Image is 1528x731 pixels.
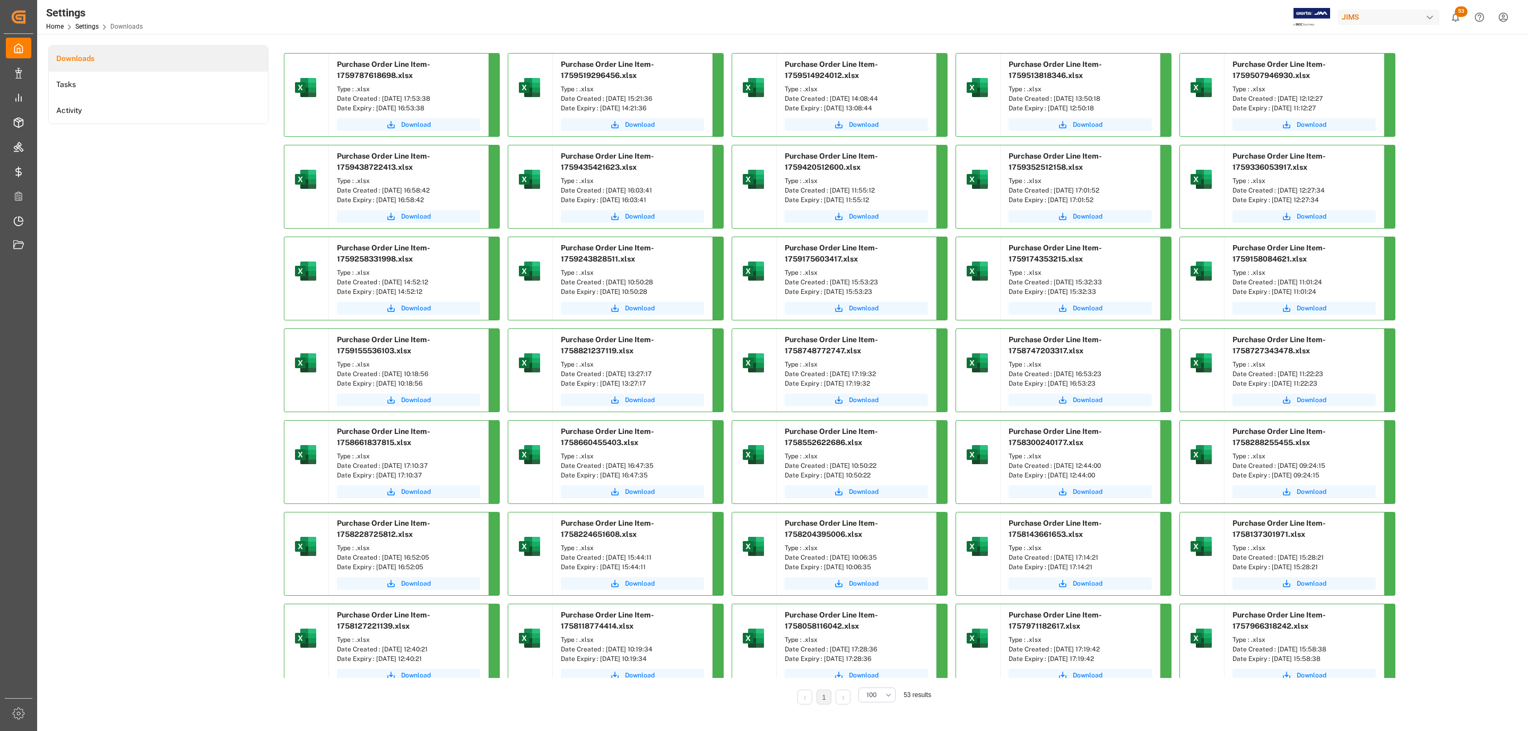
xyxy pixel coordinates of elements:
[337,553,480,562] div: Date Created : [DATE] 16:52:05
[337,118,480,131] button: Download
[785,543,928,553] div: Type : .xlsx
[1009,195,1152,205] div: Date Expiry : [DATE] 17:01:52
[561,461,704,471] div: Date Created : [DATE] 16:47:35
[785,519,878,538] span: Purchase Order Line Item-1758204395006.xlsx
[337,335,430,355] span: Purchase Order Line Item-1759155536103.xlsx
[49,98,268,124] a: Activity
[1073,212,1102,221] span: Download
[785,195,928,205] div: Date Expiry : [DATE] 11:55:12
[561,485,704,498] a: Download
[401,212,431,221] span: Download
[517,534,542,559] img: microsoft-excel-2019--v1.png
[401,120,431,129] span: Download
[1009,394,1152,406] button: Download
[1009,243,1102,263] span: Purchase Order Line Item-1759174353215.xlsx
[337,195,480,205] div: Date Expiry : [DATE] 16:58:42
[561,302,704,315] button: Download
[561,335,654,355] span: Purchase Order Line Item-1758821237119.xlsx
[785,379,928,388] div: Date Expiry : [DATE] 17:19:32
[49,46,268,72] a: Downloads
[561,654,704,664] div: Date Expiry : [DATE] 10:19:34
[1009,553,1152,562] div: Date Created : [DATE] 17:14:21
[785,302,928,315] button: Download
[785,176,928,186] div: Type : .xlsx
[1009,152,1102,171] span: Purchase Order Line Item-1759352512158.xlsx
[561,369,704,379] div: Date Created : [DATE] 13:27:17
[1188,442,1214,467] img: microsoft-excel-2019--v1.png
[1009,369,1152,379] div: Date Created : [DATE] 16:53:23
[849,487,879,497] span: Download
[1188,167,1214,192] img: microsoft-excel-2019--v1.png
[561,277,704,287] div: Date Created : [DATE] 10:50:28
[1009,186,1152,195] div: Date Created : [DATE] 17:01:52
[1009,287,1152,297] div: Date Expiry : [DATE] 15:32:33
[337,103,480,113] div: Date Expiry : [DATE] 16:53:38
[293,258,318,284] img: microsoft-excel-2019--v1.png
[1297,579,1326,588] span: Download
[1232,369,1376,379] div: Date Created : [DATE] 11:22:23
[785,471,928,480] div: Date Expiry : [DATE] 10:50:22
[1009,427,1102,447] span: Purchase Order Line Item-1758300240177.xlsx
[1232,302,1376,315] button: Download
[1009,461,1152,471] div: Date Created : [DATE] 12:44:00
[785,645,928,654] div: Date Created : [DATE] 17:28:36
[1009,519,1102,538] span: Purchase Order Line Item-1758143661653.xlsx
[1293,8,1330,27] img: Exertis%20JAM%20-%20Email%20Logo.jpg_1722504956.jpg
[1232,243,1326,263] span: Purchase Order Line Item-1759158084621.xlsx
[1232,451,1376,461] div: Type : .xlsx
[849,120,879,129] span: Download
[785,103,928,113] div: Date Expiry : [DATE] 13:08:44
[785,369,928,379] div: Date Created : [DATE] 17:19:32
[1009,302,1152,315] button: Download
[337,277,480,287] div: Date Created : [DATE] 14:52:12
[741,167,766,192] img: microsoft-excel-2019--v1.png
[858,688,896,702] button: open menu
[337,669,480,682] a: Download
[965,258,990,284] img: microsoft-excel-2019--v1.png
[561,577,704,590] button: Download
[785,635,928,645] div: Type : .xlsx
[1232,611,1326,630] span: Purchase Order Line Item-1757966318242.xlsx
[46,5,143,21] div: Settings
[1009,103,1152,113] div: Date Expiry : [DATE] 12:50:18
[337,176,480,186] div: Type : .xlsx
[1009,84,1152,94] div: Type : .xlsx
[785,669,928,682] button: Download
[1009,379,1152,388] div: Date Expiry : [DATE] 16:53:23
[797,690,812,704] li: Previous Page
[561,562,704,572] div: Date Expiry : [DATE] 15:44:11
[561,103,704,113] div: Date Expiry : [DATE] 14:21:36
[337,471,480,480] div: Date Expiry : [DATE] 17:10:37
[822,694,826,701] a: 1
[401,579,431,588] span: Download
[785,94,928,103] div: Date Created : [DATE] 14:08:44
[1188,350,1214,376] img: microsoft-excel-2019--v1.png
[817,690,831,704] li: 1
[561,543,704,553] div: Type : .xlsx
[1009,335,1102,355] span: Purchase Order Line Item-1758747203317.xlsx
[1009,577,1152,590] button: Download
[849,579,879,588] span: Download
[741,625,766,651] img: microsoft-excel-2019--v1.png
[337,485,480,498] button: Download
[1232,94,1376,103] div: Date Created : [DATE] 12:12:27
[785,335,878,355] span: Purchase Order Line Item-1758748772747.xlsx
[561,394,704,406] a: Download
[1073,487,1102,497] span: Download
[965,625,990,651] img: microsoft-excel-2019--v1.png
[1232,427,1326,447] span: Purchase Order Line Item-1758288255455.xlsx
[561,611,654,630] span: Purchase Order Line Item-1758118774414.xlsx
[1232,335,1326,355] span: Purchase Order Line Item-1758727343478.xlsx
[1009,635,1152,645] div: Type : .xlsx
[785,461,928,471] div: Date Created : [DATE] 10:50:22
[1232,562,1376,572] div: Date Expiry : [DATE] 15:28:21
[849,671,879,680] span: Download
[561,60,654,80] span: Purchase Order Line Item-1759519296456.xlsx
[337,84,480,94] div: Type : .xlsx
[1338,10,1439,25] div: JIMS
[741,350,766,376] img: microsoft-excel-2019--v1.png
[1009,485,1152,498] button: Download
